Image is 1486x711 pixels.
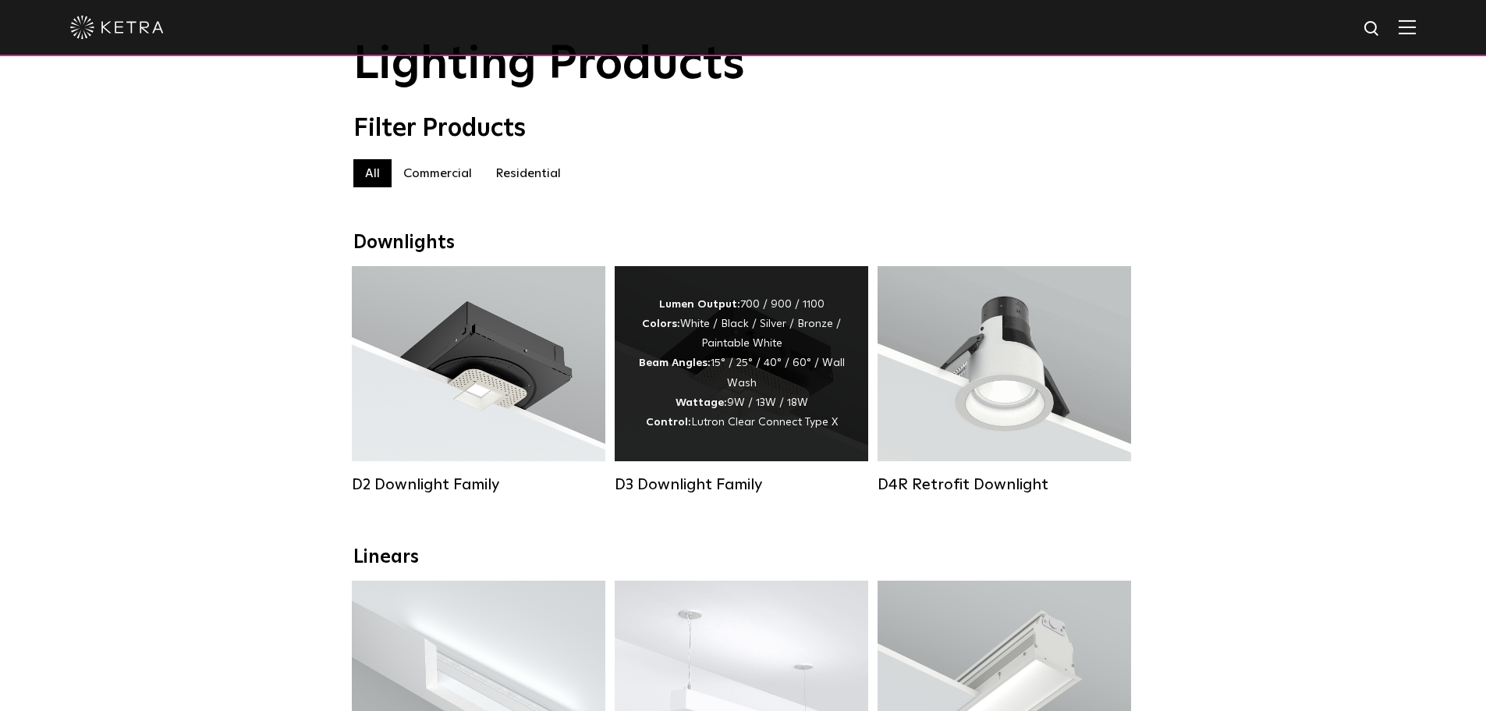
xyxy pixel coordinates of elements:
[1399,20,1416,34] img: Hamburger%20Nav.svg
[646,417,691,428] strong: Control:
[353,41,745,88] span: Lighting Products
[353,114,1133,144] div: Filter Products
[352,266,605,494] a: D2 Downlight Family Lumen Output:1200Colors:White / Black / Gloss Black / Silver / Bronze / Silve...
[70,16,164,39] img: ketra-logo-2019-white
[353,232,1133,254] div: Downlights
[659,299,740,310] strong: Lumen Output:
[353,159,392,187] label: All
[639,357,711,368] strong: Beam Angles:
[691,417,838,428] span: Lutron Clear Connect Type X
[878,266,1131,494] a: D4R Retrofit Downlight Lumen Output:800Colors:White / BlackBeam Angles:15° / 25° / 40° / 60°Watta...
[484,159,573,187] label: Residential
[638,295,845,432] div: 700 / 900 / 1100 White / Black / Silver / Bronze / Paintable White 15° / 25° / 40° / 60° / Wall W...
[642,318,680,329] strong: Colors:
[676,397,727,408] strong: Wattage:
[352,475,605,494] div: D2 Downlight Family
[615,475,868,494] div: D3 Downlight Family
[615,266,868,494] a: D3 Downlight Family Lumen Output:700 / 900 / 1100Colors:White / Black / Silver / Bronze / Paintab...
[353,546,1133,569] div: Linears
[392,159,484,187] label: Commercial
[1363,20,1382,39] img: search icon
[878,475,1131,494] div: D4R Retrofit Downlight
